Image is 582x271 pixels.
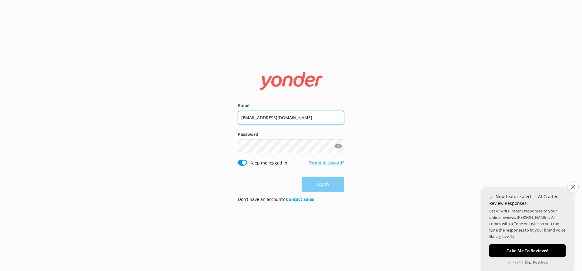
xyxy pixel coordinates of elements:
[309,160,344,166] a: Forgot password?
[238,111,344,124] input: user@emailaddress.com
[238,102,344,109] label: Email
[238,196,314,203] p: Don’t have an account?
[286,196,314,202] a: Contact Sales
[238,131,344,138] label: Password
[332,140,344,152] button: Show password
[249,160,287,166] label: Keep me logged in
